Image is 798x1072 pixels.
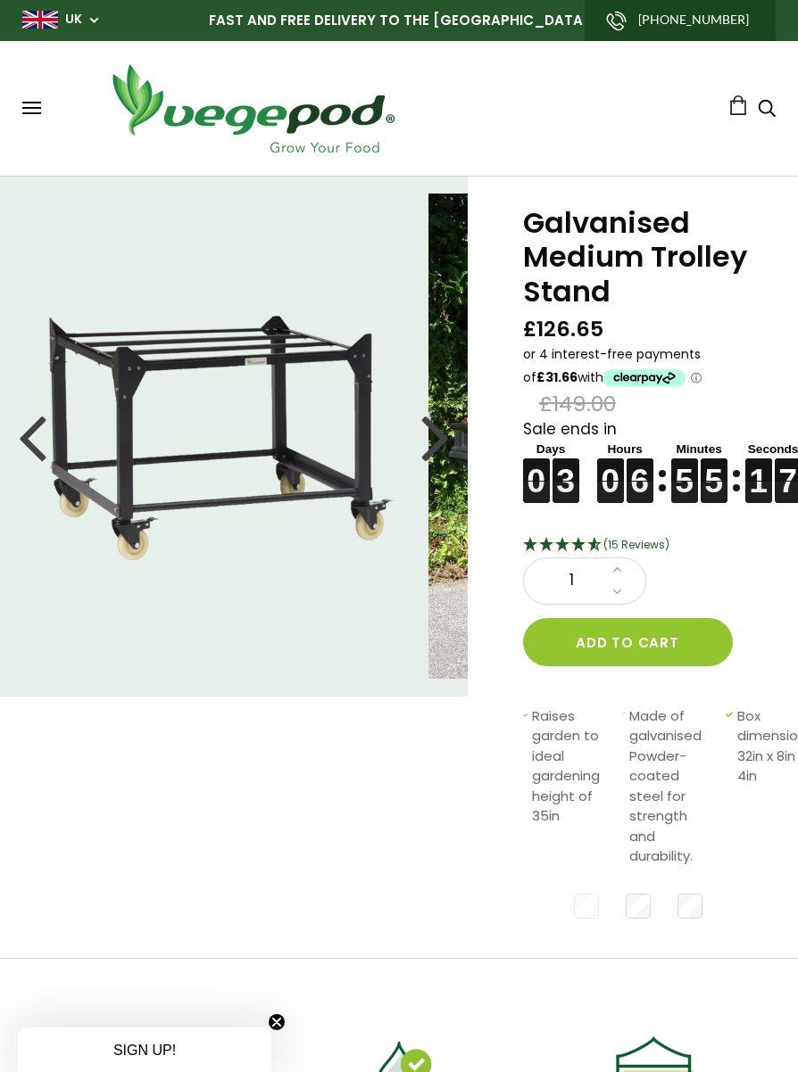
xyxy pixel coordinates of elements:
[603,537,669,552] span: 4.73 Stars - 15 Reviews
[65,11,82,29] a: UK
[268,1013,286,1031] button: Close teaser
[22,11,58,29] img: gb_large.png
[523,316,603,343] span: £126.65
[523,418,753,504] div: Sale ends in
[745,458,772,481] figure: 1
[758,101,776,120] a: Search
[597,458,624,481] figure: 0
[629,706,716,867] span: Made of galvanised Powder-coated steel for strength and durability.
[523,534,753,557] div: 4.73 Stars - 15 Reviews
[523,458,550,481] figure: 0
[18,1027,271,1072] div: SIGN UP!Close teaser
[539,391,616,418] span: £149.00
[607,558,628,581] a: Increase quantity by 1
[523,618,733,666] button: Add to cart
[96,59,409,158] img: Vegepod
[701,458,727,481] figure: 5
[523,206,753,309] h1: Galvanised Medium Trolley Stand
[113,1043,176,1058] span: SIGN UP!
[627,458,653,481] figure: 6
[607,581,628,604] a: Decrease quantity by 1
[553,458,579,481] figure: 3
[671,458,698,481] figure: 5
[542,569,603,592] span: 1
[532,706,613,867] span: Raises garden to ideal gardening height of 35in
